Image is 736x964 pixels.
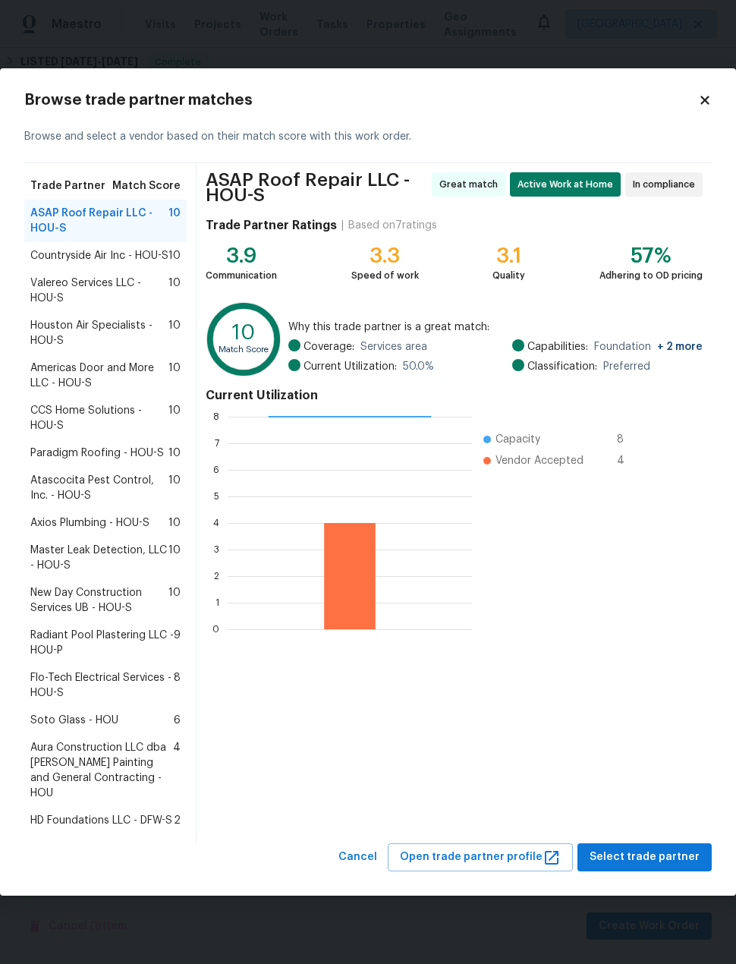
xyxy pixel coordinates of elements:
[30,206,168,236] span: ASAP Roof Repair LLC - HOU-S
[527,359,597,374] span: Classification:
[657,342,703,352] span: + 2 more
[288,320,703,335] span: Why this trade partner is a great match:
[213,625,220,634] text: 0
[30,670,174,701] span: Flo-Tech Electrical Services - HOU-S
[388,843,573,871] button: Open trade partner profile
[168,446,181,461] span: 10
[304,339,354,354] span: Coverage:
[168,543,181,573] span: 10
[215,492,220,501] text: 5
[590,848,700,867] span: Select trade partner
[24,93,698,108] h2: Browse trade partner matches
[174,628,181,658] span: 9
[216,598,220,607] text: 1
[206,172,427,203] span: ASAP Roof Repair LLC - HOU-S
[215,572,220,581] text: 2
[599,248,703,263] div: 57%
[174,713,181,728] span: 6
[214,412,220,421] text: 8
[30,473,168,503] span: Atascocita Pest Control, Inc. - HOU-S
[439,177,504,192] span: Great match
[30,276,168,306] span: Valereo Services LLC - HOU-S
[168,276,181,306] span: 10
[168,206,181,236] span: 10
[348,218,437,233] div: Based on 7 ratings
[30,403,168,433] span: CCS Home Solutions - HOU-S
[206,218,337,233] h4: Trade Partner Ratings
[30,515,149,531] span: Axios Plumbing - HOU-S
[215,545,220,554] text: 3
[206,388,703,403] h4: Current Utilization
[24,111,712,163] div: Browse and select a vendor based on their match score with this work order.
[219,345,269,354] text: Match Score
[617,453,641,468] span: 4
[168,473,181,503] span: 10
[30,178,105,194] span: Trade Partner
[168,361,181,391] span: 10
[30,585,168,616] span: New Day Construction Services UB - HOU-S
[30,543,168,573] span: Master Leak Detection, LLC - HOU-S
[30,318,168,348] span: Houston Air Specialists - HOU-S
[517,177,619,192] span: Active Work at Home
[168,515,181,531] span: 10
[492,248,525,263] div: 3.1
[617,432,641,447] span: 8
[112,178,181,194] span: Match Score
[495,453,583,468] span: Vendor Accepted
[599,268,703,283] div: Adhering to OD pricing
[527,339,588,354] span: Capabilities:
[351,248,419,263] div: 3.3
[30,248,168,263] span: Countryside Air Inc - HOU-S
[168,585,181,616] span: 10
[338,848,377,867] span: Cancel
[30,361,168,391] span: Americas Door and More LLC - HOU-S
[30,446,164,461] span: Paradigm Roofing - HOU-S
[214,518,220,528] text: 4
[495,432,540,447] span: Capacity
[168,248,181,263] span: 10
[174,670,181,701] span: 8
[304,359,397,374] span: Current Utilization:
[173,740,181,801] span: 4
[30,740,173,801] span: Aura Construction LLC dba [PERSON_NAME] Painting and General Contracting - HOU
[351,268,419,283] div: Speed of work
[206,268,277,283] div: Communication
[400,848,561,867] span: Open trade partner profile
[30,713,118,728] span: Soto Glass - HOU
[603,359,650,374] span: Preferred
[594,339,703,354] span: Foundation
[332,843,383,871] button: Cancel
[360,339,427,354] span: Services area
[403,359,434,374] span: 50.0 %
[233,322,256,343] text: 10
[633,177,701,192] span: In compliance
[492,268,525,283] div: Quality
[577,843,712,871] button: Select trade partner
[215,439,220,448] text: 7
[168,318,181,348] span: 10
[30,628,174,658] span: Radiant Pool Plastering LLC - HOU-P
[30,813,172,828] span: HD Foundations LLC - DFW-S
[168,403,181,433] span: 10
[214,465,220,474] text: 6
[174,813,181,828] span: 2
[337,218,348,233] div: |
[206,248,277,263] div: 3.9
